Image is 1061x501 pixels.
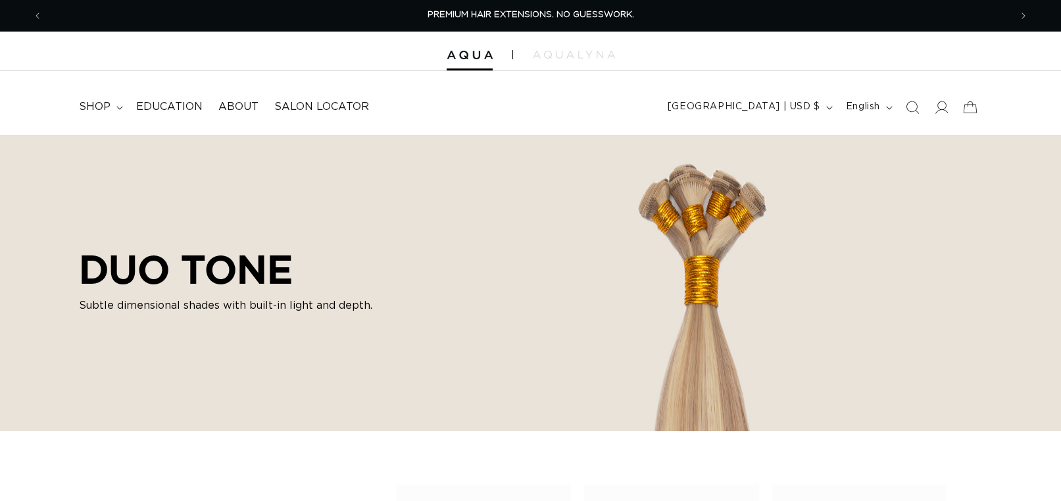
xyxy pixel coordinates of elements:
[218,100,259,114] span: About
[210,92,266,122] a: About
[136,100,203,114] span: Education
[79,298,375,313] p: Subtle dimensional shades with built-in light and depth.
[838,95,898,120] button: English
[846,100,880,114] span: English
[428,11,634,19] span: PREMIUM HAIR EXTENSIONS. NO GUESSWORK.
[23,3,52,28] button: Previous announcement
[128,92,210,122] a: Education
[447,51,493,60] img: Aqua Hair Extensions
[668,100,820,114] span: [GEOGRAPHIC_DATA] | USD $
[533,51,615,59] img: aqualyna.com
[274,100,369,114] span: Salon Locator
[1009,3,1038,28] button: Next announcement
[79,246,375,292] h2: DUO TONE
[266,92,377,122] a: Salon Locator
[898,93,927,122] summary: Search
[79,100,111,114] span: shop
[71,92,128,122] summary: shop
[660,95,838,120] button: [GEOGRAPHIC_DATA] | USD $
